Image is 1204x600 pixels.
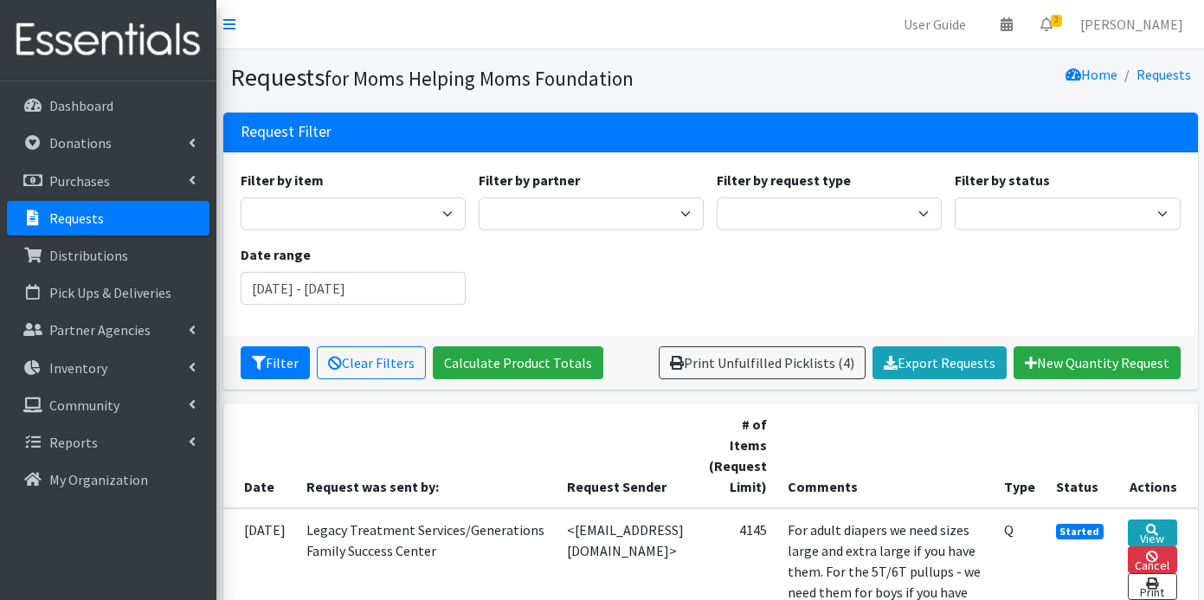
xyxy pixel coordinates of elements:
label: Filter by request type [717,170,851,190]
th: Request was sent by: [296,403,557,508]
p: My Organization [49,471,148,488]
a: Reports [7,425,209,460]
a: New Quantity Request [1014,346,1181,379]
a: 2 [1027,7,1066,42]
h1: Requests [230,62,705,93]
span: Started [1056,524,1104,539]
p: Partner Agencies [49,321,151,339]
a: Requests [7,201,209,235]
a: View [1128,519,1176,546]
th: Comments [777,403,993,508]
a: Dashboard [7,88,209,123]
small: for Moms Helping Moms Foundation [325,66,634,91]
th: Status [1046,403,1118,508]
p: Donations [49,134,112,152]
th: # of Items (Request Limit) [698,403,777,508]
span: 2 [1051,15,1062,27]
label: Filter by partner [479,170,580,190]
th: Date [223,403,296,508]
a: Requests [1136,66,1191,83]
a: Distributions [7,238,209,273]
label: Filter by item [241,170,324,190]
a: Community [7,388,209,423]
img: HumanEssentials [7,11,209,69]
a: My Organization [7,462,209,497]
th: Type [994,403,1046,508]
p: Inventory [49,359,107,377]
a: [PERSON_NAME] [1066,7,1197,42]
label: Date range [241,244,311,265]
a: Cancel [1128,546,1176,573]
th: Request Sender [557,403,698,508]
button: Filter [241,346,310,379]
p: Distributions [49,247,128,264]
label: Filter by status [955,170,1050,190]
p: Requests [49,210,104,227]
a: Export Requests [872,346,1007,379]
a: Inventory [7,351,209,385]
a: Partner Agencies [7,313,209,347]
abbr: Quantity [1004,521,1014,539]
a: Home [1066,66,1117,83]
a: Purchases [7,164,209,198]
a: Calculate Product Totals [433,346,603,379]
h3: Request Filter [241,123,332,141]
p: Purchases [49,172,110,190]
p: Pick Ups & Deliveries [49,284,171,301]
input: January 1, 2011 - December 31, 2011 [241,272,466,305]
a: Pick Ups & Deliveries [7,275,209,310]
p: Dashboard [49,97,113,114]
p: Reports [49,434,98,451]
th: Actions [1117,403,1197,508]
a: Print Unfulfilled Picklists (4) [659,346,866,379]
a: User Guide [890,7,980,42]
p: Community [49,397,119,414]
a: Print [1128,573,1176,600]
a: Donations [7,126,209,160]
a: Clear Filters [317,346,426,379]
